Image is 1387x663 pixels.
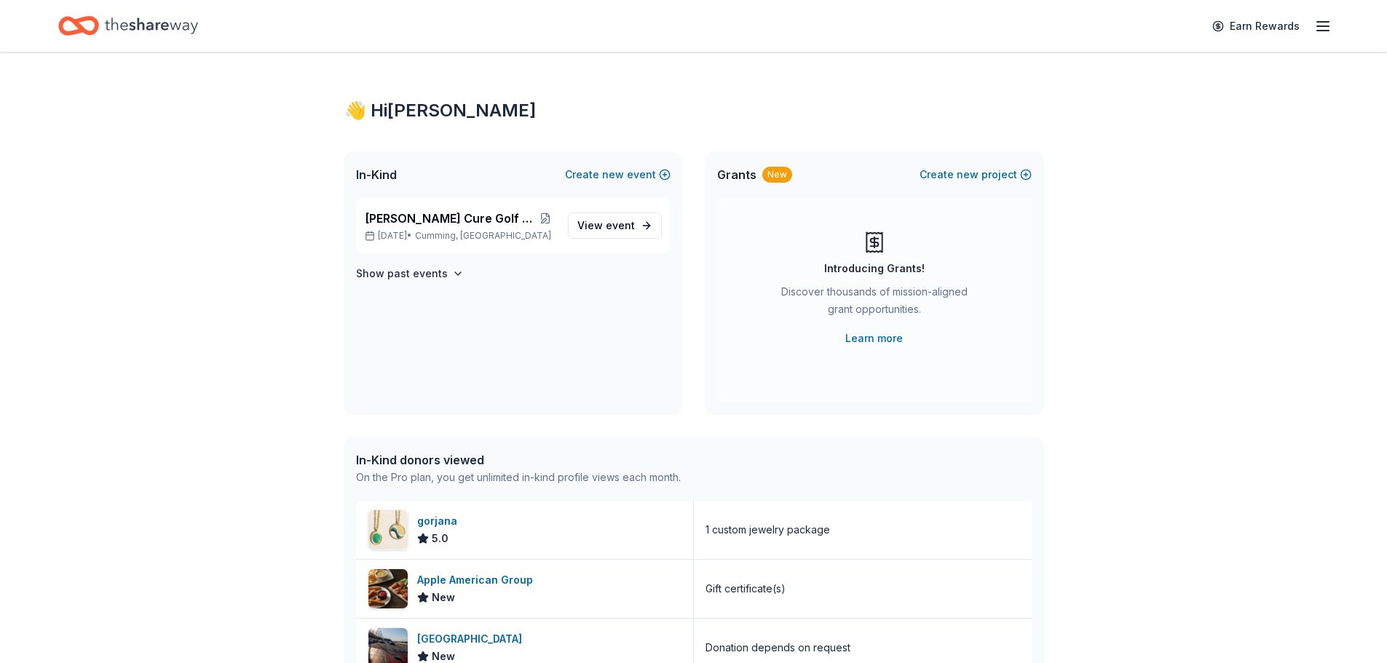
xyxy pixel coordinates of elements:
p: [DATE] • [365,230,556,242]
div: 👋 Hi [PERSON_NAME] [344,99,1043,122]
div: 1 custom jewelry package [706,521,830,539]
button: Createnewevent [565,166,671,183]
a: Learn more [845,330,903,347]
div: Gift certificate(s) [706,580,786,598]
span: Grants [717,166,756,183]
div: [GEOGRAPHIC_DATA] [417,630,528,648]
button: Show past events [356,265,464,282]
div: On the Pro plan, you get unlimited in-kind profile views each month. [356,469,681,486]
span: event [606,219,635,231]
a: View event [568,213,662,239]
span: In-Kind [356,166,397,183]
span: new [957,166,979,183]
div: Discover thousands of mission-aligned grant opportunities. [775,283,973,324]
div: Apple American Group [417,571,539,589]
span: View [577,217,635,234]
div: gorjana [417,512,463,530]
span: Cumming, [GEOGRAPHIC_DATA] [415,230,551,242]
div: Donation depends on request [706,639,850,656]
img: Image for Apple American Group [368,569,408,608]
div: New [762,167,792,183]
span: New [432,589,455,606]
div: Introducing Grants! [824,260,925,277]
span: [PERSON_NAME] Cure Golf Tournament [365,210,534,227]
a: Home [58,9,198,43]
button: Createnewproject [920,166,1032,183]
div: In-Kind donors viewed [356,451,681,469]
img: Image for gorjana [368,510,408,549]
a: Earn Rewards [1204,13,1308,39]
span: 5.0 [432,530,448,547]
h4: Show past events [356,265,448,282]
span: new [602,166,624,183]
